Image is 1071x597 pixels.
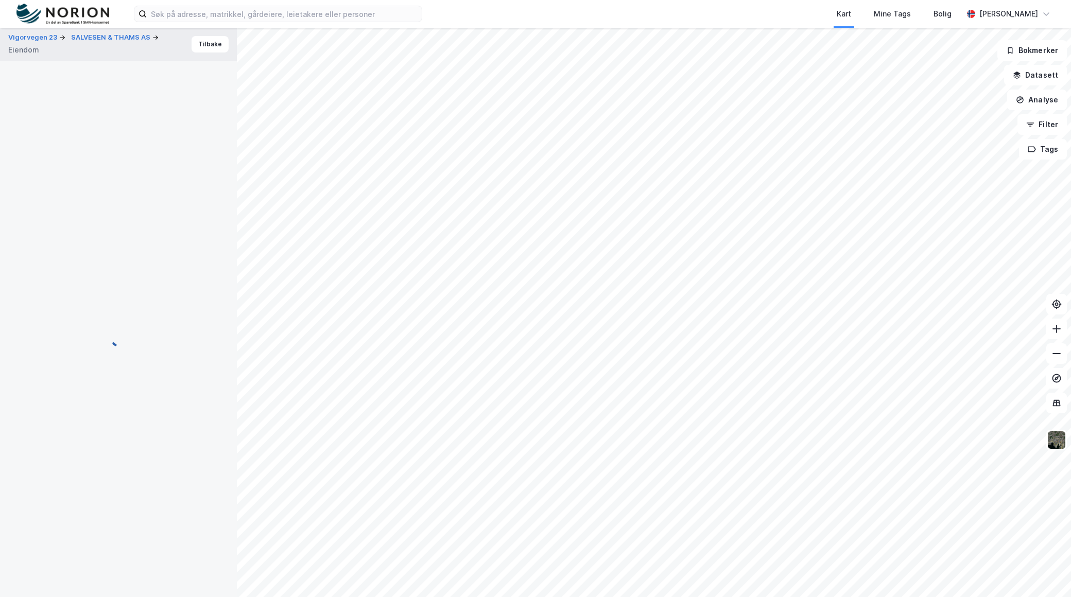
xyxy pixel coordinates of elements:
button: Tilbake [192,36,229,52]
img: 9k= [1047,430,1066,450]
button: Datasett [1004,65,1067,85]
button: Filter [1017,114,1067,135]
button: Tags [1019,139,1067,160]
div: Mine Tags [874,8,911,20]
div: [PERSON_NAME] [979,8,1038,20]
div: Kontrollprogram for chat [1020,548,1071,597]
button: Vigorvegen 23 [8,32,59,43]
img: norion-logo.80e7a08dc31c2e691866.png [16,4,109,25]
div: Bolig [934,8,952,20]
iframe: Chat Widget [1020,548,1071,597]
button: SALVESEN & THAMS AS [71,32,152,43]
img: spinner.a6d8c91a73a9ac5275cf975e30b51cfb.svg [110,331,127,347]
div: Eiendom [8,44,39,56]
button: Bokmerker [997,40,1067,61]
div: Kart [837,8,851,20]
input: Søk på adresse, matrikkel, gårdeiere, leietakere eller personer [147,6,422,22]
button: Analyse [1007,90,1067,110]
